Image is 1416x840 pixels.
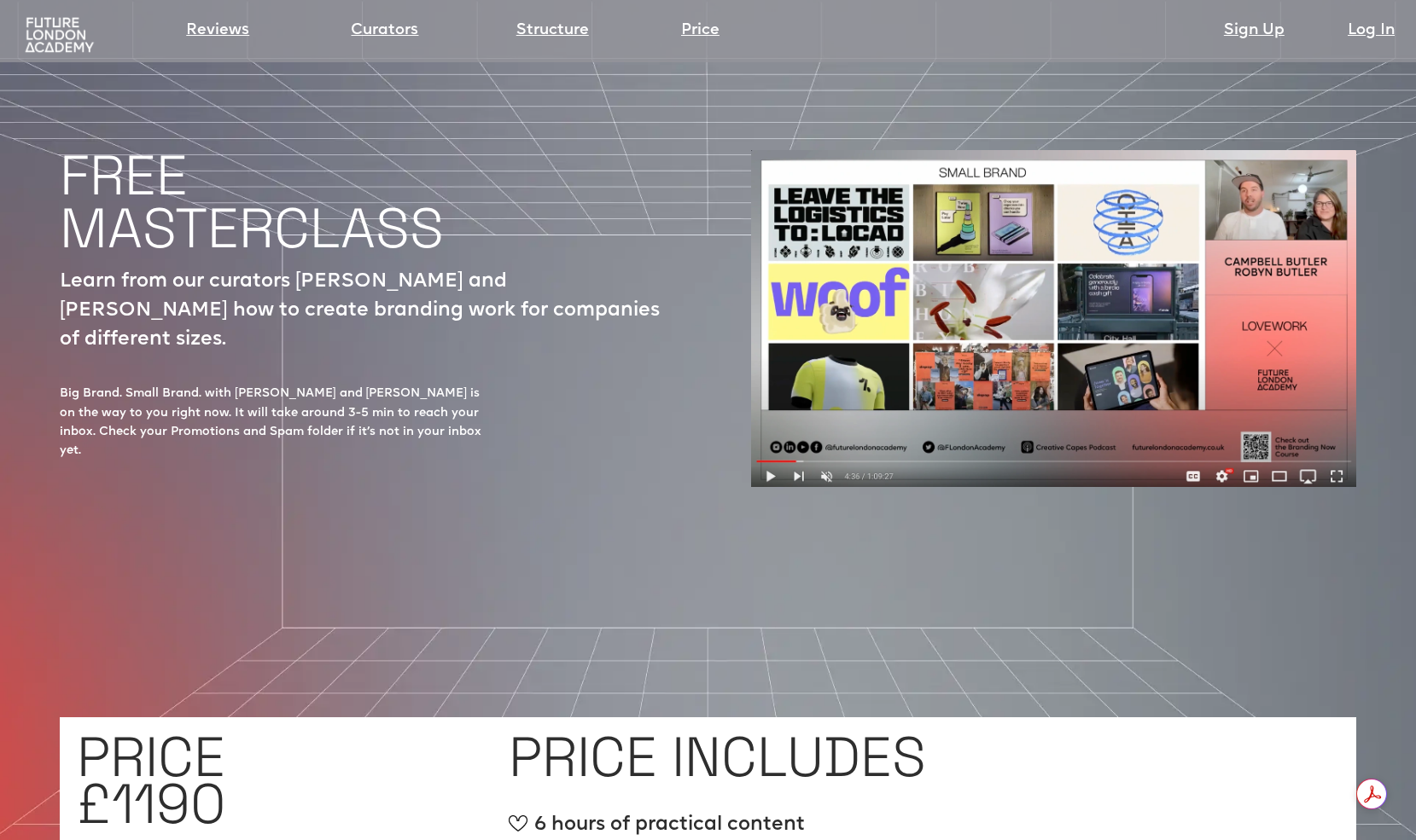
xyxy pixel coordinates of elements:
[60,149,444,255] h1: FREE MASTERCLASS
[516,19,589,43] a: Structure
[509,733,926,780] h1: PRICE INCLUDES
[60,385,487,461] div: Big Brand. Small Brand. with [PERSON_NAME] and [PERSON_NAME] is on the way to you right now. It w...
[186,19,249,43] a: Reviews
[1348,19,1395,43] a: Log In
[351,19,418,43] a: Curators
[1224,19,1285,43] a: Sign Up
[60,268,666,355] p: Learn from our curators [PERSON_NAME] and [PERSON_NAME] how to create branding work for companies...
[681,19,720,43] a: Price
[77,733,225,827] h1: PRICE £1190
